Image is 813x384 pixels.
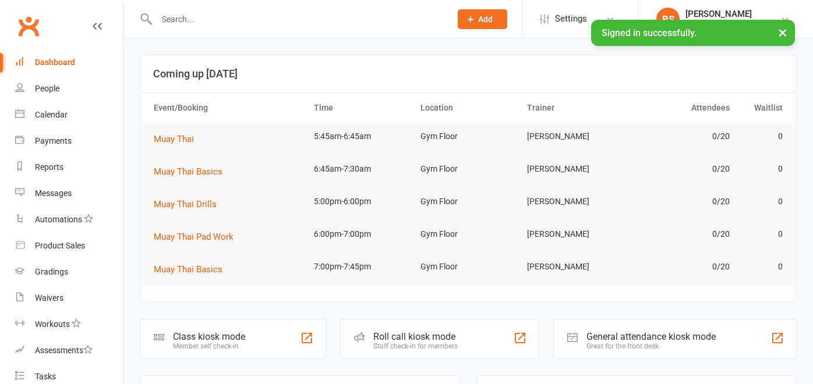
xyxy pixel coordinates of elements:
div: People [35,84,59,93]
div: Assessments [35,346,93,355]
td: [PERSON_NAME] [522,221,628,248]
span: Muay Thai Basics [154,166,222,177]
div: Member self check-in [173,342,245,350]
td: 0 [735,253,789,280]
td: [PERSON_NAME] [522,155,628,183]
th: Location [415,93,522,123]
td: 6:00pm-7:00pm [309,221,415,248]
button: Add [458,9,507,29]
td: [PERSON_NAME] [522,188,628,215]
button: Muay Thai Basics [154,165,231,179]
td: 0 [735,155,789,183]
span: Signed in successfully. [602,27,697,38]
td: 6:45am-7:30am [309,155,415,183]
h3: Coming up [DATE] [153,68,783,80]
span: Add [478,15,493,24]
div: Dashboard [35,58,75,67]
div: Product Sales [35,241,85,250]
span: Muay Thai Drills [154,199,217,209]
a: Automations [15,207,123,233]
td: [PERSON_NAME] [522,253,628,280]
button: × [772,20,793,45]
input: Search... [153,11,443,27]
th: Event/Booking [149,93,309,123]
td: 7:00pm-7:45pm [309,253,415,280]
span: Muay Thai [154,134,194,144]
td: 0 [735,221,789,248]
button: Muay Thai Pad Work [154,230,242,244]
a: Dashboard [15,49,123,76]
th: Trainer [522,93,628,123]
td: 5:45am-6:45am [309,123,415,150]
button: Muay Thai Drills [154,197,225,211]
a: Messages [15,180,123,207]
div: Workouts [35,319,70,329]
a: Clubworx [14,12,43,41]
div: Roll call kiosk mode [373,331,458,342]
a: Reports [15,154,123,180]
div: Calendar [35,110,68,119]
div: Messages [35,189,72,198]
div: Automations [35,215,82,224]
td: 0/20 [628,155,735,183]
div: Tasks [35,372,56,381]
div: [PERSON_NAME] [685,9,772,19]
td: 5:00pm-6:00pm [309,188,415,215]
td: Gym Floor [415,253,522,280]
div: Reports [35,162,63,172]
a: Assessments [15,337,123,364]
div: Waivers [35,293,63,303]
div: Gradings [35,267,68,276]
th: Time [309,93,415,123]
td: 0/20 [628,221,735,248]
a: Workouts [15,311,123,337]
a: Gradings [15,259,123,285]
a: People [15,76,123,102]
div: BS [656,8,680,31]
td: Gym Floor [415,123,522,150]
span: Settings [555,6,587,32]
td: Gym Floor [415,221,522,248]
a: Waivers [15,285,123,311]
th: Waitlist [735,93,789,123]
td: 0 [735,188,789,215]
div: Staff check-in for members [373,342,458,350]
div: Great for the front desk [586,342,716,350]
div: DM Muay Thai & Fitness [685,19,772,30]
a: Calendar [15,102,123,128]
div: General attendance kiosk mode [586,331,716,342]
span: Muay Thai Basics [154,264,222,275]
button: Muay Thai [154,132,202,146]
span: Muay Thai Pad Work [154,232,234,242]
td: 0 [735,123,789,150]
td: Gym Floor [415,155,522,183]
a: Product Sales [15,233,123,259]
td: 0/20 [628,253,735,280]
td: Gym Floor [415,188,522,215]
button: Muay Thai Basics [154,262,231,276]
td: 0/20 [628,123,735,150]
td: [PERSON_NAME] [522,123,628,150]
td: 0/20 [628,188,735,215]
a: Payments [15,128,123,154]
th: Attendees [628,93,735,123]
div: Payments [35,136,72,145]
div: Class kiosk mode [173,331,245,342]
